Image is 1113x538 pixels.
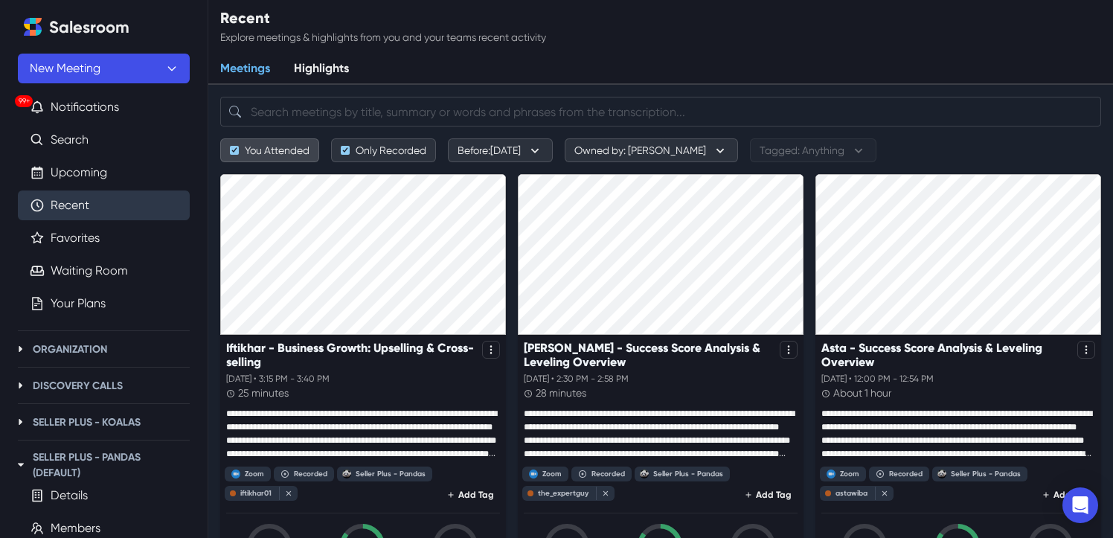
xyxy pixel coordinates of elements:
[33,449,190,481] p: Seller Plus - Pandas (Default)
[889,470,923,478] div: Recorded
[51,131,89,149] a: Search
[51,262,128,280] a: Waiting Room
[208,54,282,85] a: Meetings
[12,377,30,394] button: Toggle Discovery Calls
[18,54,190,83] button: New Meeting
[833,385,891,401] p: about 1 hour
[294,470,327,478] div: Recorded
[821,341,1071,369] p: Asta - Success Score Analysis & Leveling Overview
[226,372,500,385] p: [DATE] • 3:15 PM - 3:40 PM
[226,341,476,369] p: Iftikhar - Business Growth: Upselling & Cross-selling
[1077,341,1095,359] button: Options
[51,295,106,313] a: Your Plans
[1062,487,1098,523] div: Open Intercom Messenger
[448,138,553,162] button: Before:[DATE]
[840,470,859,478] div: Zoom
[33,378,123,394] p: Discovery Calls
[33,414,141,430] p: Seller Plus - Koalas
[524,341,774,369] p: [PERSON_NAME] - Success Score Analysis & Leveling Overview
[542,470,562,478] div: Zoom
[220,9,546,27] h2: Recent
[750,138,876,162] button: Tagged: Anything
[33,342,107,357] p: Organization
[279,487,294,500] button: close
[49,18,129,37] h2: Salesroom
[51,519,100,537] a: Members
[596,487,611,500] button: close
[821,372,1095,385] p: [DATE] • 12:00 PM - 12:54 PM
[18,12,48,42] a: Home
[536,385,586,401] p: 28 minutes
[51,229,100,247] a: Favorites
[331,138,436,162] button: Only Recorded
[780,341,798,359] button: Options
[951,470,1021,478] div: Seller Plus - Pandas
[740,486,798,504] button: Add Tag
[835,489,867,498] div: astawiba
[240,489,272,498] div: iftikhar01
[356,470,426,478] div: Seller Plus - Pandas
[342,470,351,478] img: Seller Plus - Pandas
[51,487,88,505] a: Details
[12,413,30,431] button: Toggle Seller Plus - Koalas
[220,97,1101,127] input: Search meetings by title, summary or words and phrases from the transcription...
[524,372,798,385] p: [DATE] • 2:30 PM - 2:58 PM
[482,341,500,359] button: Options
[12,456,30,474] button: Toggle Seller Plus - Pandas
[245,470,264,478] div: Zoom
[937,470,946,478] img: Seller Plus - Pandas
[282,54,361,85] a: Highlights
[565,138,738,162] button: Owned by: [PERSON_NAME]
[12,340,30,358] button: Toggle Organization
[220,30,546,45] p: Explore meetings & highlights from you and your teams recent activity
[51,196,89,214] a: Recent
[220,138,319,162] button: You Attended
[238,385,289,401] p: 25 minutes
[18,92,190,122] button: 99+Notifications
[653,470,723,478] div: Seller Plus - Pandas
[875,487,890,500] button: close
[640,470,649,478] img: Seller Plus - Pandas
[538,489,588,498] div: the_expertguy
[1037,486,1095,504] button: Add Tag
[442,486,500,504] button: Add Tag
[51,164,107,182] a: Upcoming
[591,470,625,478] div: Recorded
